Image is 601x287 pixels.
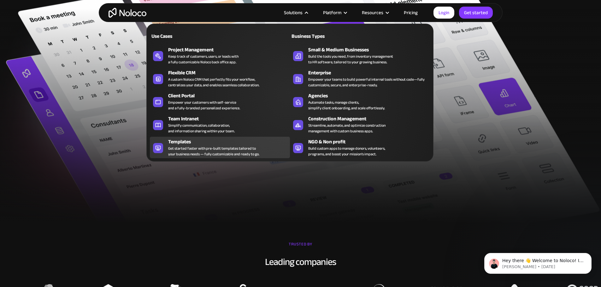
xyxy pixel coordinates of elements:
div: Client Portal [168,92,293,100]
div: Construction Management [308,115,433,123]
a: Team IntranetSimplify communication, collaboration,and information sharing within your team. [150,114,290,135]
nav: Solutions [146,15,433,162]
div: Agencies [308,92,433,100]
a: Client PortalEmpower your customers with self-serviceand a fully-branded personalized experience. [150,91,290,112]
div: Team Intranet [168,115,293,123]
a: NGO & Non profitBuild custom apps to manage donors, volunteers,programs, and boost your mission’s... [290,137,430,158]
div: Solutions [276,9,315,17]
div: Streamline, automate, and optimize construction management with custom business apps. [308,123,386,134]
a: home [109,8,146,18]
div: A custom Noloco CRM that perfectly fits your workflow, centralizes your data, and enables seamles... [168,77,259,88]
a: TemplatesGet started faster with pre-built templates tailored toyour business needs — fully custo... [150,137,290,158]
div: Empower your teams to build powerful internal tools without code—fully customizable, secure, and ... [308,77,427,88]
div: Use Cases [150,32,217,40]
div: Business Types [290,32,357,40]
a: AgenciesAutomate tasks, manage clients,simplify client onboarding, and scale effortlessly. [290,91,430,112]
div: Resources [354,9,396,17]
div: Solutions [284,9,303,17]
a: EnterpriseEmpower your teams to build powerful internal tools without code—fully customizable, se... [290,68,430,89]
a: Pricing [396,9,426,17]
div: Empower your customers with self-service and a fully-branded personalized experience. [168,100,240,111]
div: Simplify communication, collaboration, and information sharing within your team. [168,123,235,134]
div: Build custom apps to manage donors, volunteers, programs, and boost your mission’s impact. [308,146,385,157]
div: Platform [323,9,341,17]
div: Project Management [168,46,293,54]
div: Keep track of customers, users, or leads with a fully customizable Noloco back office app. [168,54,239,65]
a: Small & Medium BusinessesBuild the tools you need, from inventory managementto HR software, tailo... [290,45,430,66]
a: Use Cases [150,29,290,43]
a: Business Types [290,29,430,43]
a: Construction ManagementStreamline, automate, and optimize constructionmanagement with custom busi... [290,114,430,135]
iframe: Intercom notifications message [475,240,601,284]
div: Get started faster with pre-built templates tailored to your business needs — fully customizable ... [168,146,259,157]
div: Build the tools you need, from inventory management to HR software, tailored to your growing busi... [308,54,393,65]
div: Small & Medium Businesses [308,46,433,54]
div: Templates [168,138,293,146]
a: Flexible CRMA custom Noloco CRM that perfectly fits your workflow,centralizes your data, and enab... [150,68,290,89]
div: Flexible CRM [168,69,293,77]
a: Get started [459,7,493,19]
div: Enterprise [308,69,433,77]
a: Project ManagementKeep track of customers, users, or leads witha fully customizable Noloco back o... [150,45,290,66]
a: Login [433,7,454,19]
div: Platform [315,9,354,17]
div: Resources [362,9,383,17]
div: Automate tasks, manage clients, simplify client onboarding, and scale effortlessly. [308,100,385,111]
div: NGO & Non profit [308,138,433,146]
